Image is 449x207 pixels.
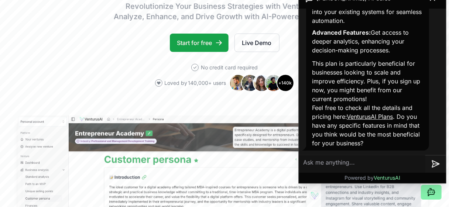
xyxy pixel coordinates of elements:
img: Avatar 1 [229,74,247,92]
img: Avatar 4 [265,74,282,92]
li: Get access to deeper analytics, enhancing your decision-making processes. [312,27,424,56]
p: Powered by [345,174,400,182]
p: Feel free to check all the details and pricing here: . Do you have any specific features in mind ... [312,103,424,148]
img: Avatar 3 [253,74,271,92]
a: VenturusAI Plans [347,113,393,120]
span: VenturusAI [374,175,400,181]
a: Start for free [170,34,229,52]
p: This plan is particularly beneficial for businesses looking to scale and improve efficiency. Plus... [312,59,424,103]
strong: Advanced Features: [312,29,371,36]
img: Avatar 2 [241,74,259,92]
a: Live Demo [234,34,280,52]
